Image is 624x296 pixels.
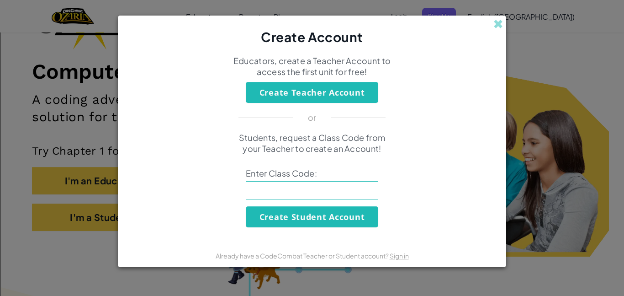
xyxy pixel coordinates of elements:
div: Rename [4,53,620,61]
div: Move To ... [4,20,620,28]
button: Create Student Account [246,206,378,227]
p: or [308,112,317,123]
div: Options [4,37,620,45]
div: Delete [4,28,620,37]
span: Already have a CodeCombat Teacher or Student account? [216,252,390,260]
span: Create Account [261,29,363,45]
div: Sort New > Old [4,12,620,20]
a: Sign in [390,252,409,260]
div: Move To ... [4,61,620,70]
button: Create Teacher Account [246,82,378,103]
div: Sort A > Z [4,4,620,12]
p: Educators, create a Teacher Account to access the first unit for free! [232,55,392,77]
span: Enter Class Code: [246,168,378,179]
div: Sign out [4,45,620,53]
p: Students, request a Class Code from your Teacher to create an Account! [232,132,392,154]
